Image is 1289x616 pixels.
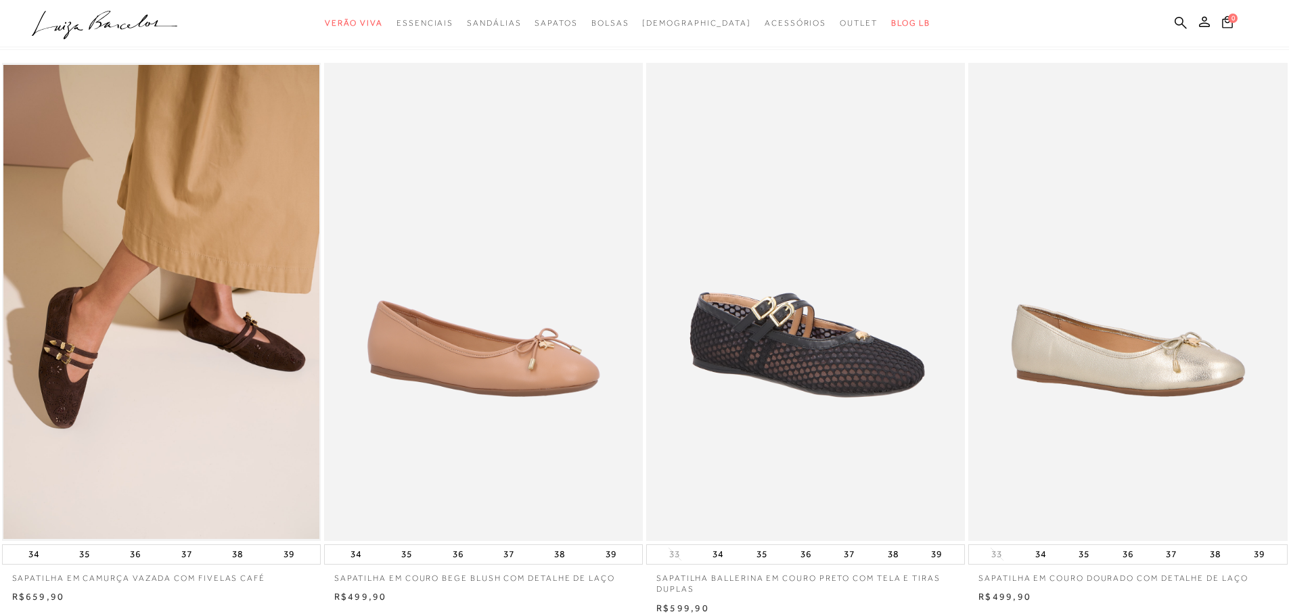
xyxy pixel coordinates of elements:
[978,591,1031,602] span: R$499,90
[1228,14,1238,23] span: 0
[325,11,383,36] a: noSubCategoriesText
[325,18,383,28] span: Verão Viva
[467,11,521,36] a: noSubCategoriesText
[1250,545,1269,564] button: 39
[334,591,387,602] span: R$499,90
[550,545,569,564] button: 38
[325,65,641,539] img: SAPATILHA EM COURO BEGE BLUSH COM DETALHE DE LAÇO
[3,65,319,539] a: SAPATILHA EM CAMURÇA VAZADA COM FIVELAS CAFÉ SAPATILHA EM CAMURÇA VAZADA COM FIVELAS CAFÉ
[499,545,518,564] button: 37
[591,11,629,36] a: noSubCategoriesText
[891,11,930,36] a: BLOG LB
[397,18,453,28] span: Essenciais
[228,545,247,564] button: 38
[449,545,468,564] button: 36
[927,545,946,564] button: 39
[642,18,751,28] span: [DEMOGRAPHIC_DATA]
[665,548,684,561] button: 33
[126,545,145,564] button: 36
[970,65,1286,539] img: SAPATILHA EM COURO DOURADO COM DETALHE DE LAÇO
[840,18,878,28] span: Outlet
[24,545,43,564] button: 34
[2,565,321,584] a: SAPATILHA EM CAMURÇA VAZADA COM FIVELAS CAFÉ
[535,18,577,28] span: Sapatos
[1162,545,1181,564] button: 37
[1218,15,1237,33] button: 0
[646,565,965,596] a: SAPATILHA BALLERINA EM COURO PRETO COM TELA E TIRAS DUPLAS
[1118,545,1137,564] button: 36
[177,545,196,564] button: 37
[840,545,859,564] button: 37
[324,565,643,584] a: SAPATILHA EM COURO BEGE BLUSH COM DETALHE DE LAÇO
[765,18,826,28] span: Acessórios
[75,545,94,564] button: 35
[12,591,65,602] span: R$659,90
[1031,545,1050,564] button: 34
[648,65,964,539] img: SAPATILHA BALLERINA EM COURO PRETO COM TELA E TIRAS DUPLAS
[279,545,298,564] button: 39
[1075,545,1093,564] button: 35
[3,65,319,539] img: SAPATILHA EM CAMURÇA VAZADA COM FIVELAS CAFÉ
[602,545,620,564] button: 39
[884,545,903,564] button: 38
[1206,545,1225,564] button: 38
[840,11,878,36] a: noSubCategoriesText
[987,548,1006,561] button: 33
[346,545,365,564] button: 34
[397,11,453,36] a: noSubCategoriesText
[591,18,629,28] span: Bolsas
[656,602,709,613] span: R$599,90
[467,18,521,28] span: Sandálias
[796,545,815,564] button: 36
[765,11,826,36] a: noSubCategoriesText
[397,545,416,564] button: 35
[968,565,1287,584] a: SAPATILHA EM COURO DOURADO COM DETALHE DE LAÇO
[708,545,727,564] button: 34
[648,65,964,539] a: SAPATILHA BALLERINA EM COURO PRETO COM TELA E TIRAS DUPLAS SAPATILHA BALLERINA EM COURO PRETO COM...
[535,11,577,36] a: noSubCategoriesText
[891,18,930,28] span: BLOG LB
[642,11,751,36] a: noSubCategoriesText
[752,545,771,564] button: 35
[325,65,641,539] a: SAPATILHA EM COURO BEGE BLUSH COM DETALHE DE LAÇO SAPATILHA EM COURO BEGE BLUSH COM DETALHE DE LAÇO
[970,65,1286,539] a: SAPATILHA EM COURO DOURADO COM DETALHE DE LAÇO SAPATILHA EM COURO DOURADO COM DETALHE DE LAÇO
